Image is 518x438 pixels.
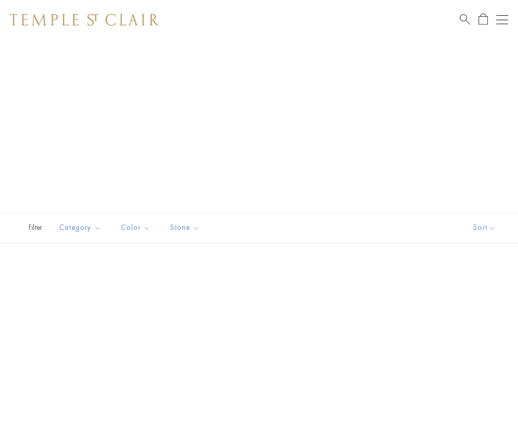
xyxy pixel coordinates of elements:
[113,217,158,239] button: Color
[460,13,470,26] a: Search
[496,14,508,26] button: Open navigation
[479,13,488,26] a: Open Shopping Bag
[54,221,109,234] span: Category
[163,217,207,239] button: Stone
[451,213,518,243] button: Show sort by
[10,14,159,26] img: Temple St. Clair
[116,221,158,234] span: Color
[165,221,207,234] span: Stone
[52,217,109,239] button: Category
